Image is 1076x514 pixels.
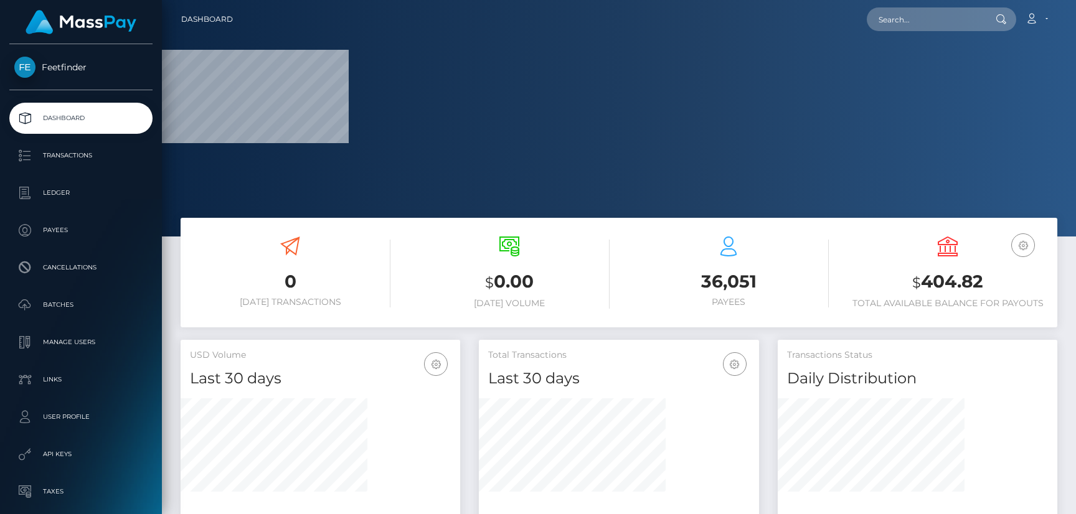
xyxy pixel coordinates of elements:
[787,349,1048,362] h5: Transactions Status
[9,62,153,73] span: Feetfinder
[26,10,136,34] img: MassPay Logo
[14,258,148,277] p: Cancellations
[9,215,153,246] a: Payees
[181,6,233,32] a: Dashboard
[409,269,610,295] h3: 0.00
[190,368,451,390] h4: Last 30 days
[14,333,148,352] p: Manage Users
[847,298,1048,309] h6: Total Available Balance for Payouts
[190,297,390,307] h6: [DATE] Transactions
[14,296,148,314] p: Batches
[14,109,148,128] p: Dashboard
[14,482,148,501] p: Taxes
[9,476,153,507] a: Taxes
[14,370,148,389] p: Links
[485,274,494,291] small: $
[628,297,829,307] h6: Payees
[9,327,153,358] a: Manage Users
[190,269,390,294] h3: 0
[912,274,921,291] small: $
[14,445,148,464] p: API Keys
[488,349,749,362] h5: Total Transactions
[9,140,153,171] a: Transactions
[9,252,153,283] a: Cancellations
[14,146,148,165] p: Transactions
[867,7,984,31] input: Search...
[9,103,153,134] a: Dashboard
[14,184,148,202] p: Ledger
[847,269,1048,295] h3: 404.82
[9,289,153,320] a: Batches
[628,269,829,294] h3: 36,051
[409,298,610,309] h6: [DATE] Volume
[9,439,153,470] a: API Keys
[9,364,153,395] a: Links
[488,368,749,390] h4: Last 30 days
[9,177,153,208] a: Ledger
[14,221,148,240] p: Payees
[787,368,1048,390] h4: Daily Distribution
[190,349,451,362] h5: USD Volume
[14,57,35,78] img: Feetfinder
[9,401,153,432] a: User Profile
[14,408,148,426] p: User Profile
